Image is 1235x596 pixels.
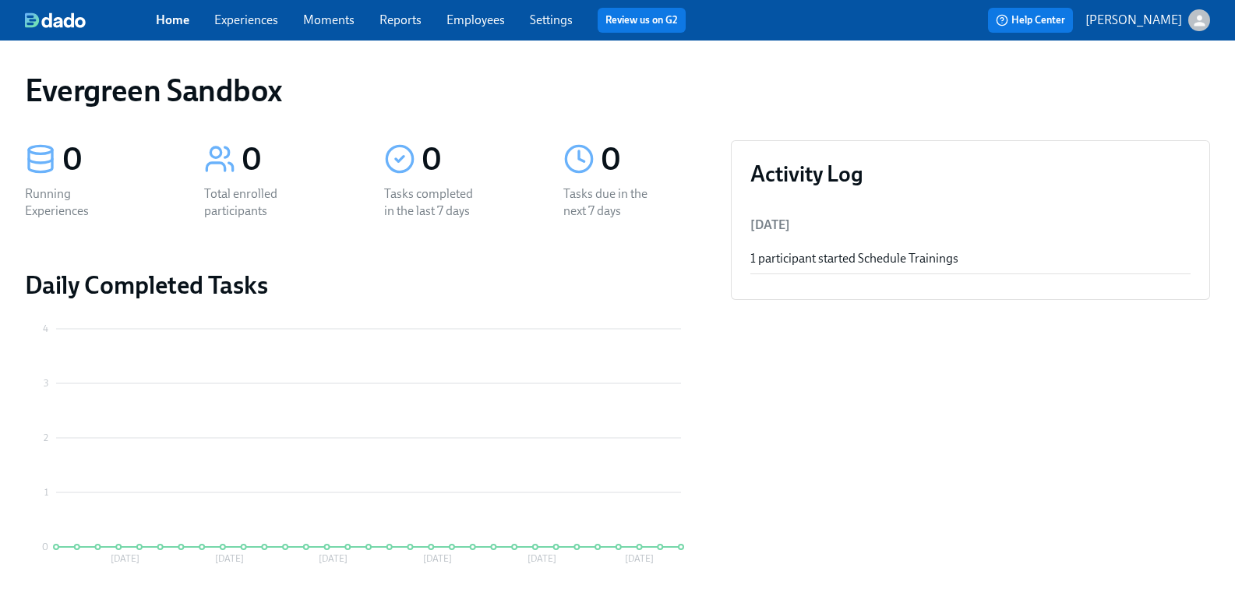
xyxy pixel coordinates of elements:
[1085,12,1182,29] p: [PERSON_NAME]
[44,432,48,443] tspan: 2
[204,185,304,220] div: Total enrolled participants
[303,12,355,27] a: Moments
[1085,9,1210,31] button: [PERSON_NAME]
[111,553,139,564] tspan: [DATE]
[215,553,244,564] tspan: [DATE]
[988,8,1073,33] button: Help Center
[25,270,706,301] h2: Daily Completed Tasks
[601,140,705,179] div: 0
[43,323,48,334] tspan: 4
[25,72,282,109] h1: Evergreen Sandbox
[996,12,1065,28] span: Help Center
[319,553,348,564] tspan: [DATE]
[242,140,346,179] div: 0
[25,12,86,28] img: dado
[62,140,167,179] div: 0
[25,12,156,28] a: dado
[605,12,678,28] a: Review us on G2
[42,541,48,552] tspan: 0
[423,553,452,564] tspan: [DATE]
[379,12,422,27] a: Reports
[750,250,1191,267] div: 1 participant started Schedule Trainings
[598,8,686,33] button: Review us on G2
[625,553,654,564] tspan: [DATE]
[25,185,125,220] div: Running Experiences
[530,12,573,27] a: Settings
[422,140,526,179] div: 0
[750,160,1191,188] h3: Activity Log
[384,185,484,220] div: Tasks completed in the last 7 days
[750,206,1191,244] li: [DATE]
[563,185,663,220] div: Tasks due in the next 7 days
[44,487,48,498] tspan: 1
[156,12,189,27] a: Home
[214,12,278,27] a: Experiences
[44,378,48,389] tspan: 3
[528,553,556,564] tspan: [DATE]
[446,12,505,27] a: Employees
